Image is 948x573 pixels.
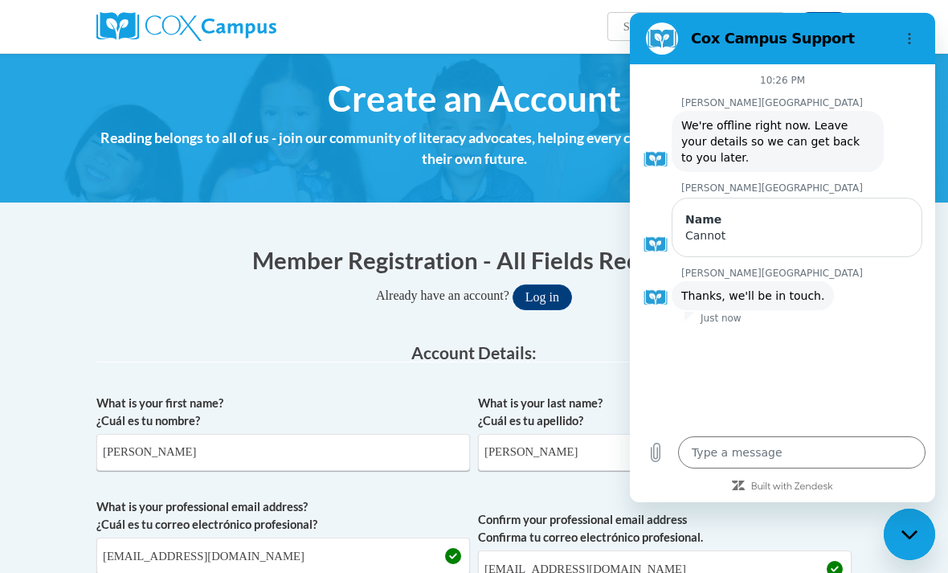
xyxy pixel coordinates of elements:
a: Log In [796,12,852,38]
button: Log in [513,284,572,310]
iframe: Button to launch messaging window, conversation in progress [884,509,935,560]
iframe: Messaging window [630,13,935,502]
h1: Member Registration - All Fields Required [96,244,852,276]
label: What is your professional email address? ¿Cuál es tu correo electrónico profesional? [96,498,470,534]
label: What is your first name? ¿Cuál es tu nombre? [96,395,470,430]
input: Search Courses [622,17,750,36]
span: Create an Account [328,77,621,120]
span: Account Details: [411,342,537,362]
input: Metadata input [96,434,470,471]
input: Metadata input [478,434,852,471]
label: Confirm your professional email address Confirma tu correo electrónico profesional. [478,511,852,546]
label: What is your last name? ¿Cuál es tu apellido? [478,395,852,430]
span: Already have an account? [376,289,509,302]
h4: Reading belongs to all of us - join our community of literacy advocates, helping every child have... [96,128,852,170]
img: Cox Campus [96,12,276,41]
